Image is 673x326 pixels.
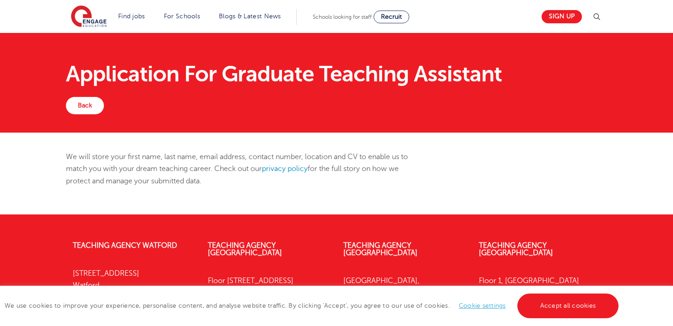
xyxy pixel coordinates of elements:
a: Accept all cookies [517,294,619,318]
p: We will store your first name, last name, email address, contact number, location and CV to enabl... [66,151,423,187]
a: privacy policy [262,165,308,173]
a: Sign up [542,10,582,23]
a: Teaching Agency [GEOGRAPHIC_DATA] [208,241,282,257]
a: Recruit [374,11,409,23]
a: Back [66,97,104,114]
a: Teaching Agency Watford [73,241,177,250]
img: Engage Education [71,5,107,28]
a: Find jobs [118,13,145,20]
span: Recruit [381,13,402,20]
span: Schools looking for staff [313,14,372,20]
a: Cookie settings [459,302,506,309]
a: Teaching Agency [GEOGRAPHIC_DATA] [343,241,418,257]
span: We use cookies to improve your experience, personalise content, and analyse website traffic. By c... [5,302,621,309]
h1: Application For Graduate Teaching Assistant [66,63,608,85]
a: For Schools [164,13,200,20]
a: Blogs & Latest News [219,13,281,20]
a: Teaching Agency [GEOGRAPHIC_DATA] [479,241,553,257]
